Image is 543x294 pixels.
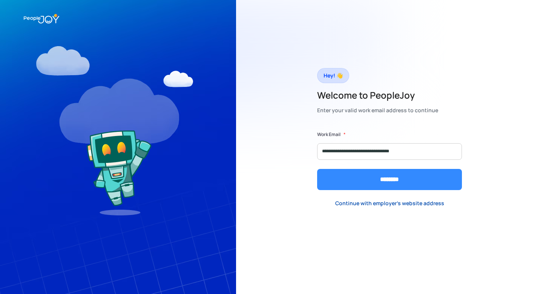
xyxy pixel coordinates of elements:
[317,89,438,101] h2: Welcome to PeopleJoy
[329,196,450,211] a: Continue with employer's website address
[317,131,341,138] label: Work Email
[324,70,343,81] div: Hey! 👋
[317,131,462,190] form: Form
[317,105,438,116] div: Enter your valid work email address to continue
[335,200,444,207] div: Continue with employer's website address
